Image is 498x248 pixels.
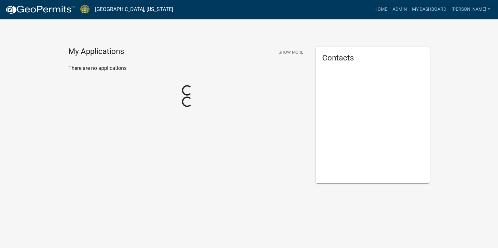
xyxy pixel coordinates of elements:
p: There are no applications [68,64,306,72]
button: Show More [276,47,306,58]
a: My Dashboard [409,3,449,16]
a: [GEOGRAPHIC_DATA], [US_STATE] [95,4,173,15]
a: Home [372,3,390,16]
h4: My Applications [68,47,124,57]
a: [PERSON_NAME] [449,3,493,16]
h5: Contacts [322,53,423,63]
img: Jasper County, South Carolina [80,5,90,14]
a: Admin [390,3,409,16]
